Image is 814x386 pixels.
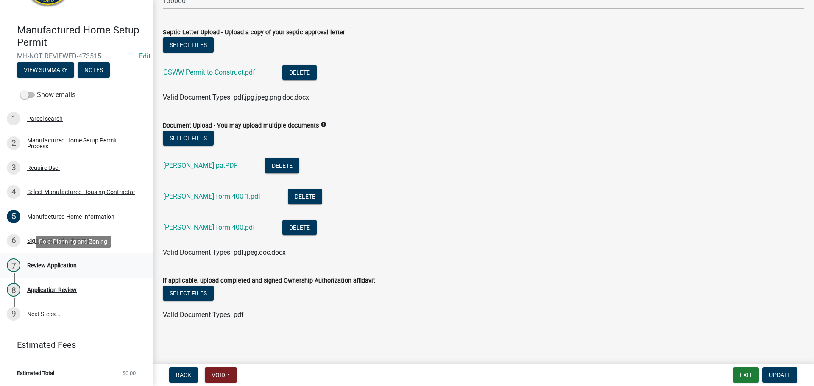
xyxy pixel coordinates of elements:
[36,236,111,248] div: Role: Planning and Zoning
[27,214,114,219] div: Manufactured Home Information
[163,93,309,101] span: Valid Document Types: pdf,jpg,jpeg,png,doc,docx
[769,372,791,378] span: Update
[17,370,54,376] span: Estimated Total
[123,370,136,376] span: $0.00
[733,367,759,383] button: Exit
[282,220,317,235] button: Delete
[163,123,319,129] label: Document Upload - You may upload multiple documents
[20,90,75,100] label: Show emails
[17,67,74,74] wm-modal-confirm: Summary
[17,24,146,49] h4: Manufactured Home Setup Permit
[7,258,20,272] div: 7
[17,52,136,60] span: MH-NOT REVIEWED-473515
[78,67,110,74] wm-modal-confirm: Notes
[7,307,20,321] div: 9
[163,131,214,146] button: Select files
[17,62,74,78] button: View Summary
[163,286,214,301] button: Select files
[27,189,135,195] div: Select Manufactured Housing Contractor
[321,122,326,128] i: info
[27,287,77,293] div: Application Review
[78,62,110,78] button: Notes
[27,116,63,122] div: Parcel search
[265,162,299,170] wm-modal-confirm: Delete Document
[7,283,20,297] div: 8
[282,65,317,80] button: Delete
[762,367,797,383] button: Update
[163,37,214,53] button: Select files
[163,68,255,76] a: OSWW Permit to Construct.pdf
[163,30,345,36] label: Septic Letter Upload - Upload a copy of your septic approval letter
[7,185,20,199] div: 4
[282,69,317,77] wm-modal-confirm: Delete Document
[265,158,299,173] button: Delete
[7,234,20,247] div: 6
[27,262,77,268] div: Review Application
[163,311,244,319] span: Valid Document Types: pdf
[139,52,151,60] a: Edit
[205,367,237,383] button: Void
[288,193,322,201] wm-modal-confirm: Delete Document
[163,192,261,200] a: [PERSON_NAME] form 400 1.pdf
[288,189,322,204] button: Delete
[7,161,20,175] div: 3
[27,165,60,171] div: Require User
[176,372,191,378] span: Back
[282,224,317,232] wm-modal-confirm: Delete Document
[163,248,286,256] span: Valid Document Types: pdf,jpeg,doc,docx
[163,161,238,169] a: [PERSON_NAME] pa.PDF
[27,238,91,244] div: Signature and Submittal
[139,52,151,60] wm-modal-confirm: Edit Application Number
[7,210,20,223] div: 5
[7,336,139,353] a: Estimated Fees
[7,112,20,125] div: 1
[27,137,139,149] div: Manufactured Home Setup Permit Process
[163,223,255,231] a: [PERSON_NAME] form 400.pdf
[7,136,20,150] div: 2
[163,278,375,284] label: If applicable, upload completed and signed Ownership Authorization affidavit
[212,372,225,378] span: Void
[169,367,198,383] button: Back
